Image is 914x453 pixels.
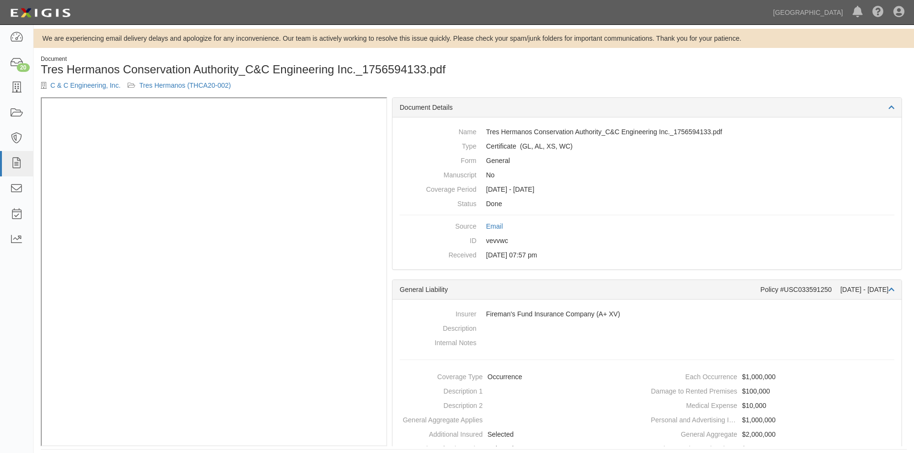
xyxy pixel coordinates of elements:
[139,81,231,89] a: Tres Hermanos (THCA20-002)
[651,427,898,441] dd: $2,000,000
[400,336,476,348] dt: Internal Notes
[7,4,73,22] img: logo-5460c22ac91f19d4615b14bd174203de0afe785f0fc80cf4dbbc73dc1793850b.png
[400,307,894,321] dd: Fireman's Fund Insurance Company (A+ XV)
[651,413,737,425] dt: Personal and Advertising Injury
[651,370,898,384] dd: $1,000,000
[41,55,467,63] div: Document
[400,248,476,260] dt: Received
[396,427,483,439] dt: Additional Insured
[396,370,643,384] dd: Occurrence
[41,63,467,76] h1: Tres Hermanos Conservation Authority_C&C Engineering Inc._1756594133.pdf
[872,7,884,18] i: Help Center - Complianz
[400,248,894,262] dd: [DATE] 07:57 pm
[760,285,894,294] div: Policy #USC033591250 [DATE] - [DATE]
[400,321,476,333] dt: Description
[396,427,643,441] dd: Selected
[400,139,476,151] dt: Type
[400,182,476,194] dt: Coverage Period
[400,233,894,248] dd: vevvwc
[400,153,476,165] dt: Form
[768,3,848,22] a: [GEOGRAPHIC_DATA]
[17,63,30,72] div: 20
[486,222,503,230] a: Email
[400,233,476,245] dt: ID
[396,398,483,410] dt: Description 2
[396,413,483,425] dt: General Aggregate Applies
[400,168,476,180] dt: Manuscript
[34,34,914,43] div: We are experiencing email delivery delays and apologize for any inconvenience. Our team is active...
[400,168,894,182] dd: No
[392,98,902,117] div: Document Details
[400,285,760,294] div: General Liability
[396,370,483,382] dt: Coverage Type
[400,197,894,211] dd: Done
[651,384,898,398] dd: $100,000
[400,197,476,209] dt: Status
[651,427,737,439] dt: General Aggregate
[400,182,894,197] dd: [DATE] - [DATE]
[50,81,120,89] a: C & C Engineering, Inc.
[651,384,737,396] dt: Damage to Rented Premises
[651,398,898,413] dd: $10,000
[400,153,894,168] dd: General
[400,307,476,319] dt: Insurer
[400,125,894,139] dd: Tres Hermanos Conservation Authority_C&C Engineering Inc._1756594133.pdf
[400,125,476,137] dt: Name
[651,370,737,382] dt: Each Occurrence
[651,398,737,410] dt: Medical Expense
[400,139,894,153] dd: General Liability Auto Liability Excess/Umbrella Liability Workers Compensation/Employers Liability
[396,384,483,396] dt: Description 1
[651,413,898,427] dd: $1,000,000
[400,219,476,231] dt: Source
